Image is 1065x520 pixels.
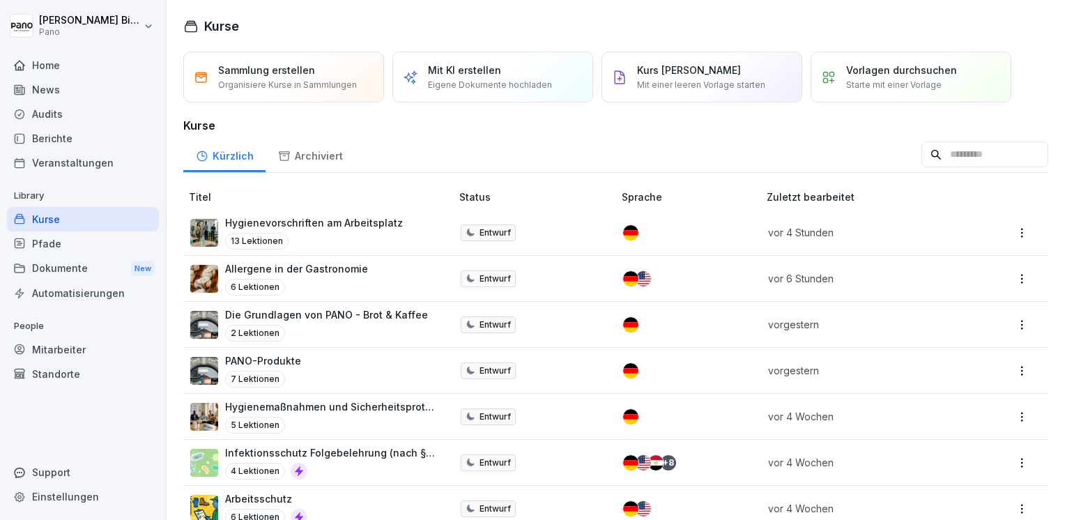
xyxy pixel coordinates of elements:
a: DokumenteNew [7,256,159,282]
a: Pfade [7,231,159,256]
p: Organisiere Kurse in Sammlungen [218,79,357,91]
a: Berichte [7,126,159,151]
img: de.svg [623,317,638,332]
p: Starte mit einer Vorlage [846,79,942,91]
p: Allergene in der Gastronomie [225,261,368,276]
p: Sammlung erstellen [218,63,315,77]
p: Arbeitsschutz [225,491,307,506]
p: vor 4 Wochen [768,501,960,516]
img: de.svg [623,409,638,425]
a: Automatisierungen [7,281,159,305]
div: Support [7,460,159,484]
p: vor 4 Wochen [768,455,960,470]
p: Entwurf [480,227,511,239]
img: tgff07aey9ahi6f4hltuk21p.png [190,449,218,477]
img: de.svg [623,501,638,517]
p: Status [459,190,616,204]
p: Titel [189,190,454,204]
p: Vorlagen durchsuchen [846,63,957,77]
img: de.svg [623,455,638,471]
a: Mitarbeiter [7,337,159,362]
p: Hygienemaßnahmen und Sicherheitsprotokolle bei PANO [225,399,437,414]
h3: Kurse [183,117,1048,134]
h1: Kurse [204,17,239,36]
p: People [7,315,159,337]
p: Entwurf [480,503,511,515]
a: Einstellungen [7,484,159,509]
div: + 8 [661,455,676,471]
p: vor 4 Wochen [768,409,960,424]
p: Entwurf [480,273,511,285]
p: 2 Lektionen [225,325,285,342]
p: Die Grundlagen von PANO - Brot & Kaffee [225,307,428,322]
p: Entwurf [480,457,511,469]
img: hpselj1a0x6drsv8ua7zjtev.png [190,403,218,431]
p: Hygienevorschriften am Arbeitsplatz [225,215,403,230]
p: Kurs [PERSON_NAME] [637,63,741,77]
p: Entwurf [480,365,511,377]
p: vorgestern [768,317,960,332]
img: us.svg [636,271,651,286]
p: Eigene Dokumente hochladen [428,79,552,91]
p: PANO-Produkte [225,353,301,368]
p: Mit KI erstellen [428,63,501,77]
a: Home [7,53,159,77]
a: Kurse [7,207,159,231]
p: 13 Lektionen [225,233,289,250]
img: us.svg [636,501,651,517]
p: Entwurf [480,411,511,423]
p: Sprache [622,190,760,204]
p: Pano [39,27,141,37]
p: Entwurf [480,319,511,331]
a: Veranstaltungen [7,151,159,175]
img: eg.svg [648,455,664,471]
p: 5 Lektionen [225,417,285,434]
p: vor 6 Stunden [768,271,960,286]
p: Zuletzt bearbeitet [767,190,976,204]
a: Kürzlich [183,137,266,172]
img: de.svg [623,363,638,378]
a: Audits [7,102,159,126]
a: Archiviert [266,137,355,172]
img: de.svg [623,225,638,240]
p: 7 Lektionen [225,371,285,388]
img: de.svg [623,271,638,286]
div: New [131,261,155,277]
div: Dokumente [7,256,159,282]
img: i5ku8huejusdnph52mw20wcr.png [190,357,218,385]
p: [PERSON_NAME] Bieg [39,15,141,26]
a: News [7,77,159,102]
a: Standorte [7,362,159,386]
p: Infektionsschutz Folgebelehrung (nach §43 IfSG) [225,445,437,460]
p: Mit einer leeren Vorlage starten [637,79,765,91]
p: 4 Lektionen [225,463,285,480]
img: us.svg [636,455,651,471]
p: vor 4 Stunden [768,225,960,240]
p: vorgestern [768,363,960,378]
img: wg2u1gwf35rsctrhc3hpfvis.png [190,219,218,247]
img: i5ku8huejusdnph52mw20wcr.png [190,311,218,339]
p: Library [7,185,159,207]
p: 6 Lektionen [225,279,285,296]
img: q9ka5lds5r8z6j6e6z37df34.png [190,265,218,293]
